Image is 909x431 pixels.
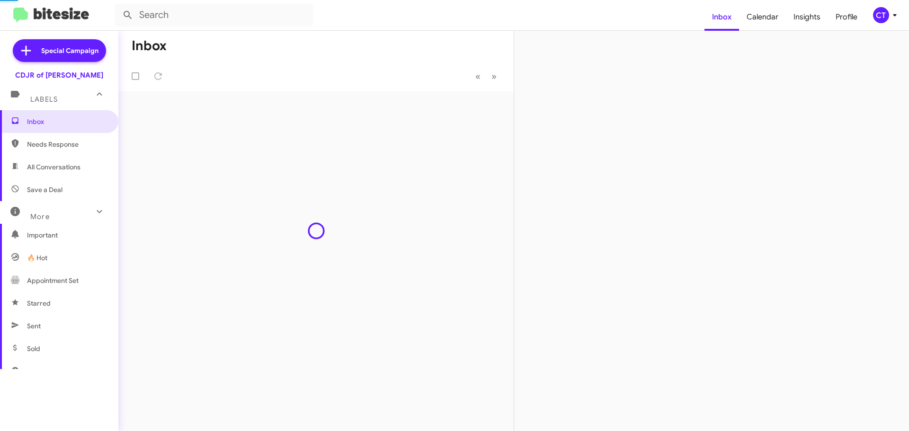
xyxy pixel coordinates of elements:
span: More [30,212,50,221]
span: Sent [27,321,41,331]
span: Sold [27,344,40,353]
div: CT [873,7,889,23]
a: Insights [786,3,828,31]
div: CDJR of [PERSON_NAME] [15,70,103,80]
span: Appointment Set [27,276,79,285]
span: « [475,70,481,82]
button: CT [865,7,899,23]
input: Search [115,4,313,26]
span: Labels [30,95,58,104]
button: Next [486,67,502,86]
span: Needs Response [27,140,107,149]
span: Special Campaign [41,46,98,55]
span: Inbox [27,117,107,126]
span: Sold Responded [27,367,77,376]
a: Calendar [739,3,786,31]
a: Inbox [704,3,739,31]
span: Save a Deal [27,185,62,194]
nav: Page navigation example [470,67,502,86]
span: All Conversations [27,162,80,172]
span: 🔥 Hot [27,253,47,263]
a: Profile [828,3,865,31]
h1: Inbox [132,38,167,53]
button: Previous [470,67,486,86]
span: » [491,70,497,82]
span: Important [27,230,107,240]
span: Starred [27,299,51,308]
a: Special Campaign [13,39,106,62]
